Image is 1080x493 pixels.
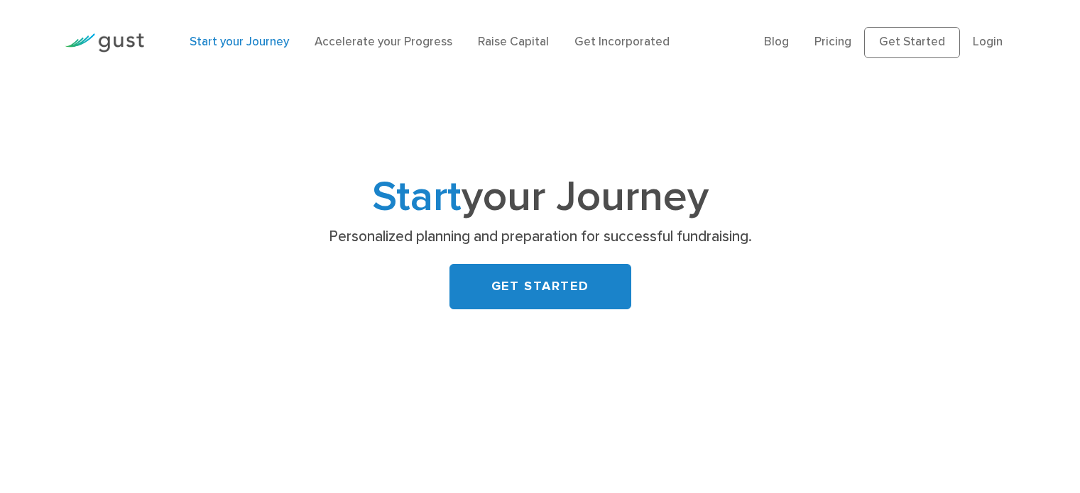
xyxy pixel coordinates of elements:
a: Pricing [814,35,851,49]
a: Get Started [864,27,960,58]
img: Gust Logo [65,33,144,52]
a: Get Incorporated [574,35,670,49]
a: Raise Capital [478,35,549,49]
span: Start [372,172,462,222]
h1: your Journey [260,178,821,217]
a: Start your Journey [190,35,289,49]
a: Blog [764,35,789,49]
a: GET STARTED [449,264,631,309]
a: Login [973,35,1003,49]
a: Accelerate your Progress [315,35,452,49]
p: Personalized planning and preparation for successful fundraising. [265,227,815,247]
